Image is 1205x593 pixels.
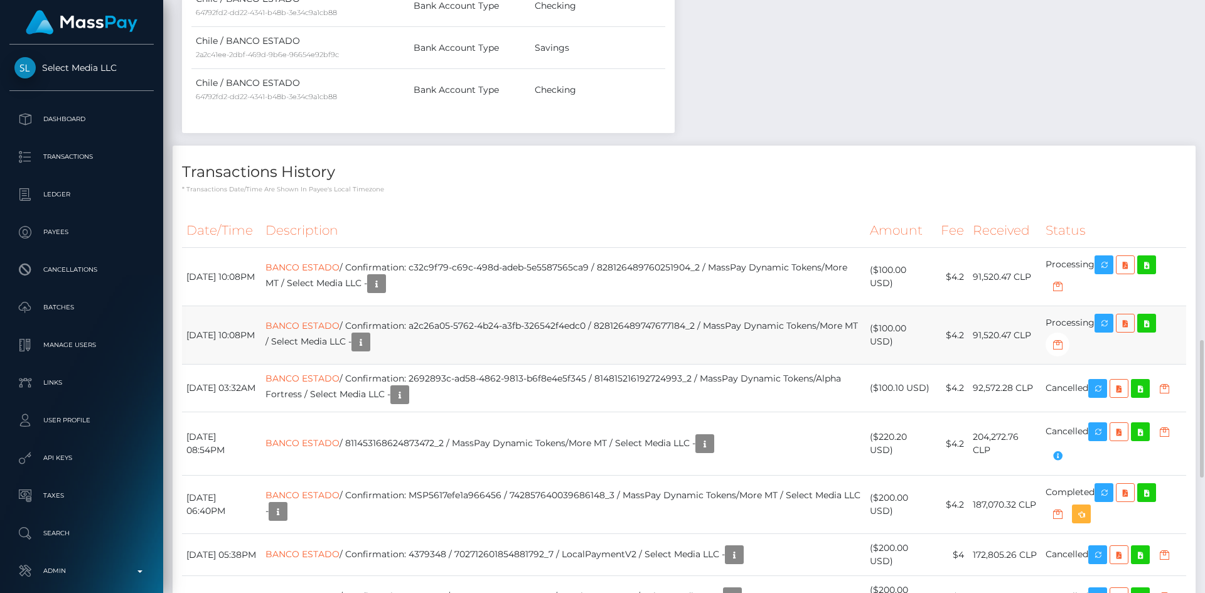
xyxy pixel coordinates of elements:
a: Transactions [9,141,154,173]
td: ($200.00 USD) [865,476,936,534]
p: Manage Users [14,336,149,355]
p: Batches [14,298,149,317]
td: / 811453168624873472_2 / MassPay Dynamic Tokens/More MT / Select Media LLC - [261,412,866,476]
td: Savings [530,27,665,69]
p: Ledger [14,185,149,204]
a: Ledger [9,179,154,210]
td: / Confirmation: MSP5617efe1a966456 / 742857640039686148_3 / MassPay Dynamic Tokens/More MT / Sele... [261,476,866,534]
td: 92,572.28 CLP [968,365,1042,412]
img: MassPay Logo [26,10,137,35]
th: Date/Time [182,213,261,248]
p: User Profile [14,411,149,430]
small: 64792fd2-dd22-4341-b48b-3e34c9a1cb88 [196,8,337,17]
a: Manage Users [9,329,154,361]
td: 91,520.47 CLP [968,248,1042,306]
small: 64792fd2-dd22-4341-b48b-3e34c9a1cb88 [196,92,337,101]
td: Cancelled [1041,534,1186,576]
td: $4 [936,534,968,576]
p: Search [14,524,149,543]
p: Dashboard [14,110,149,129]
td: [DATE] 03:32AM [182,365,261,412]
td: [DATE] 05:38PM [182,534,261,576]
td: Chile / BANCO ESTADO [191,27,409,69]
td: ($100.00 USD) [865,306,936,365]
p: Cancellations [14,260,149,279]
a: Cancellations [9,254,154,286]
a: Admin [9,555,154,587]
td: $4.2 [936,365,968,412]
p: Admin [14,562,149,580]
td: ($220.20 USD) [865,412,936,476]
a: BANCO ESTADO [265,320,340,331]
h4: Transactions History [182,161,1186,183]
td: / Confirmation: c32c9f79-c69c-498d-adeb-5e5587565ca9 / 828126489760251904_2 / MassPay Dynamic Tok... [261,248,866,306]
td: $4.2 [936,476,968,534]
a: BANCO ESTADO [265,373,340,384]
a: Batches [9,292,154,323]
td: / Confirmation: a2c26a05-5762-4b24-a3fb-326542f4edc0 / 828126489747677184_2 / MassPay Dynamic Tok... [261,306,866,365]
td: Cancelled [1041,412,1186,476]
td: [DATE] 10:08PM [182,306,261,365]
a: BANCO ESTADO [265,437,340,449]
td: ($100.00 USD) [865,248,936,306]
a: BANCO ESTADO [265,262,340,273]
a: Dashboard [9,104,154,135]
td: [DATE] 08:54PM [182,412,261,476]
td: $4.2 [936,248,968,306]
p: Taxes [14,486,149,505]
p: Payees [14,223,149,242]
td: [DATE] 06:40PM [182,476,261,534]
td: ($200.00 USD) [865,534,936,576]
td: Processing [1041,306,1186,365]
td: Bank Account Type [409,69,530,111]
a: API Keys [9,442,154,474]
a: Payees [9,216,154,248]
p: Transactions [14,147,149,166]
td: ($100.10 USD) [865,365,936,412]
th: Amount [865,213,936,248]
td: 187,070.32 CLP [968,476,1042,534]
td: 172,805.26 CLP [968,534,1042,576]
a: User Profile [9,405,154,436]
a: Taxes [9,480,154,511]
th: Received [968,213,1042,248]
td: 204,272.76 CLP [968,412,1042,476]
td: $4.2 [936,306,968,365]
p: * Transactions date/time are shown in payee's local timezone [182,184,1186,194]
img: Select Media LLC [14,57,36,78]
td: [DATE] 10:08PM [182,248,261,306]
a: BANCO ESTADO [265,548,340,560]
td: $4.2 [936,412,968,476]
th: Fee [936,213,968,248]
td: Cancelled [1041,365,1186,412]
span: Select Media LLC [9,62,154,73]
td: 91,520.47 CLP [968,306,1042,365]
td: Chile / BANCO ESTADO [191,69,409,111]
td: / Confirmation: 2692893c-ad58-4862-9813-b6f8e4e5f345 / 814815216192724993_2 / MassPay Dynamic Tok... [261,365,866,412]
a: Search [9,518,154,549]
a: BANCO ESTADO [265,489,340,501]
td: Bank Account Type [409,27,530,69]
small: 2a2c41ee-2dbf-469d-9b6e-96654e92bf9c [196,50,339,59]
td: Completed [1041,476,1186,534]
p: API Keys [14,449,149,467]
td: Processing [1041,248,1186,306]
th: Description [261,213,866,248]
a: Links [9,367,154,398]
td: / Confirmation: 4379348 / 702712601854881792_7 / LocalPaymentV2 / Select Media LLC - [261,534,866,576]
th: Status [1041,213,1186,248]
td: Checking [530,69,665,111]
p: Links [14,373,149,392]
